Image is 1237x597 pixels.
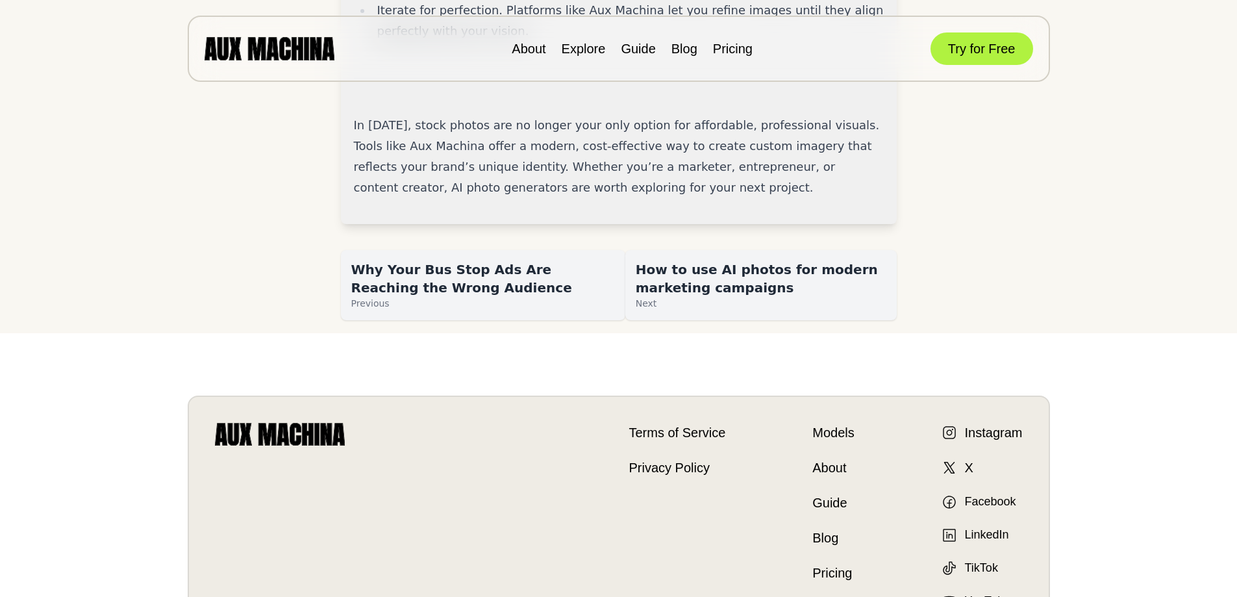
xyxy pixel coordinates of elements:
[942,493,1016,511] a: Facebook
[942,425,957,440] img: Instagram
[636,260,886,297] div: How to use AI photos for modern marketing campaigns
[341,250,625,320] a: Why Your Bus Stop Ads Are Reaching the Wrong AudiencePrevious
[713,42,753,56] a: Pricing
[621,42,655,56] a: Guide
[562,42,606,56] a: Explore
[942,526,1009,544] a: LinkedIn
[931,32,1033,65] button: Try for Free
[942,458,973,477] a: X
[671,42,697,56] a: Blog
[942,460,957,476] img: X
[354,115,884,198] p: In [DATE], stock photos are no longer your only option for affordable, professional visuals. Tool...
[351,260,615,297] div: Why Your Bus Stop Ads Are Reaching the Wrong Audience
[812,458,854,477] a: About
[351,297,615,310] div: Previous
[812,563,854,583] a: Pricing
[625,250,897,320] a: How to use AI photos for modern marketing campaignsNext
[812,423,854,442] a: Models
[942,423,1023,442] a: Instagram
[512,42,545,56] a: About
[942,559,998,577] a: TikTok
[812,528,854,548] a: Blog
[629,458,726,477] a: Privacy Policy
[629,423,726,442] a: Terms of Service
[812,493,854,513] a: Guide
[942,561,957,576] img: TikTok
[942,494,957,510] img: Facebook
[205,37,334,60] img: AUX MACHINA
[942,527,957,543] img: LinkedIn
[636,297,886,310] div: Next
